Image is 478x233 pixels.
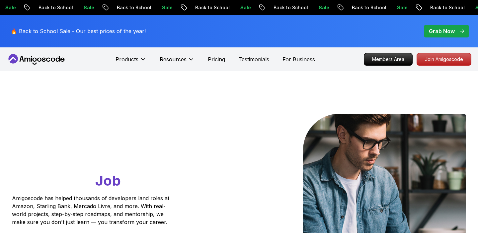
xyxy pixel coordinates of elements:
[397,4,442,11] p: Back to School
[6,4,51,11] p: Back to School
[12,194,171,226] p: Amigoscode has helped thousands of developers land roles at Amazon, Starling Bank, Mercado Livre,...
[208,55,225,63] a: Pricing
[160,55,195,69] button: Resources
[238,55,269,63] a: Testimonials
[95,172,121,189] span: Job
[286,4,307,11] p: Sale
[319,4,364,11] p: Back to School
[417,53,471,65] p: Join Amigoscode
[241,4,286,11] p: Back to School
[282,55,315,63] a: For Business
[442,4,464,11] p: Sale
[51,4,72,11] p: Sale
[207,4,229,11] p: Sale
[364,53,413,66] a: Members Area
[160,55,187,63] p: Resources
[364,53,412,65] p: Members Area
[162,4,207,11] p: Back to School
[417,53,471,66] a: Join Amigoscode
[129,4,150,11] p: Sale
[364,4,385,11] p: Sale
[116,55,146,69] button: Products
[116,55,138,63] p: Products
[11,27,146,35] p: 🔥 Back to School Sale - Our best prices of the year!
[84,4,129,11] p: Back to School
[429,27,455,35] p: Grab Now
[12,114,195,190] h1: Go From Learning to Hired: Master Java, Spring Boot & Cloud Skills That Get You the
